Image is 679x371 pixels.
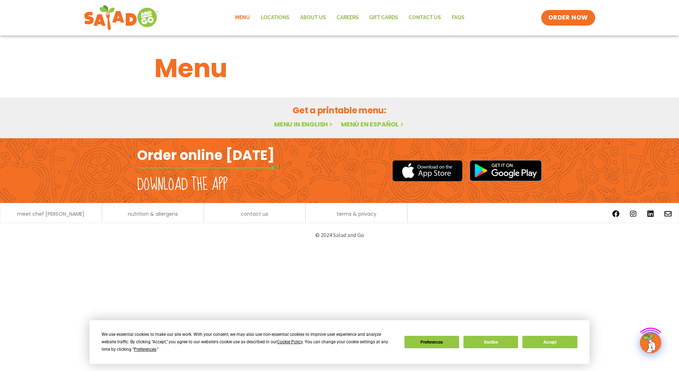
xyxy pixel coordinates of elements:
[274,120,334,129] a: Menu in English
[89,320,590,364] div: Cookie Consent Prompt
[403,10,446,26] a: Contact Us
[337,211,376,216] a: terms & privacy
[154,49,525,87] h1: Menu
[341,120,405,129] a: Menú en español
[84,4,159,32] img: new-SAG-logo-768×292
[548,14,588,22] span: ORDER NOW
[230,10,255,26] a: Menu
[463,336,518,348] button: Decline
[137,166,279,170] img: fork
[255,10,295,26] a: Locations
[541,10,595,26] a: ORDER NOW
[128,211,178,216] a: nutrition & allergens
[141,230,538,240] p: © 2024 Salad and Go
[137,175,228,195] h2: Download the app
[134,347,156,352] span: Preferences
[364,10,403,26] a: GIFT CARDS
[404,336,459,348] button: Preferences
[154,104,525,117] h2: Get a printable menu:
[230,10,470,26] nav: Menu
[17,211,85,216] a: meet chef [PERSON_NAME]
[137,146,275,164] h2: Order online [DATE]
[522,336,577,348] button: Accept
[277,339,303,344] span: Cookie Policy
[295,10,331,26] a: About Us
[446,10,470,26] a: FAQs
[331,10,364,26] a: Careers
[469,160,542,181] img: google_play
[241,211,268,216] a: contact us
[102,331,396,353] div: We use essential cookies to make our site work. With your consent, we may also use non-essential ...
[392,159,462,182] img: appstore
